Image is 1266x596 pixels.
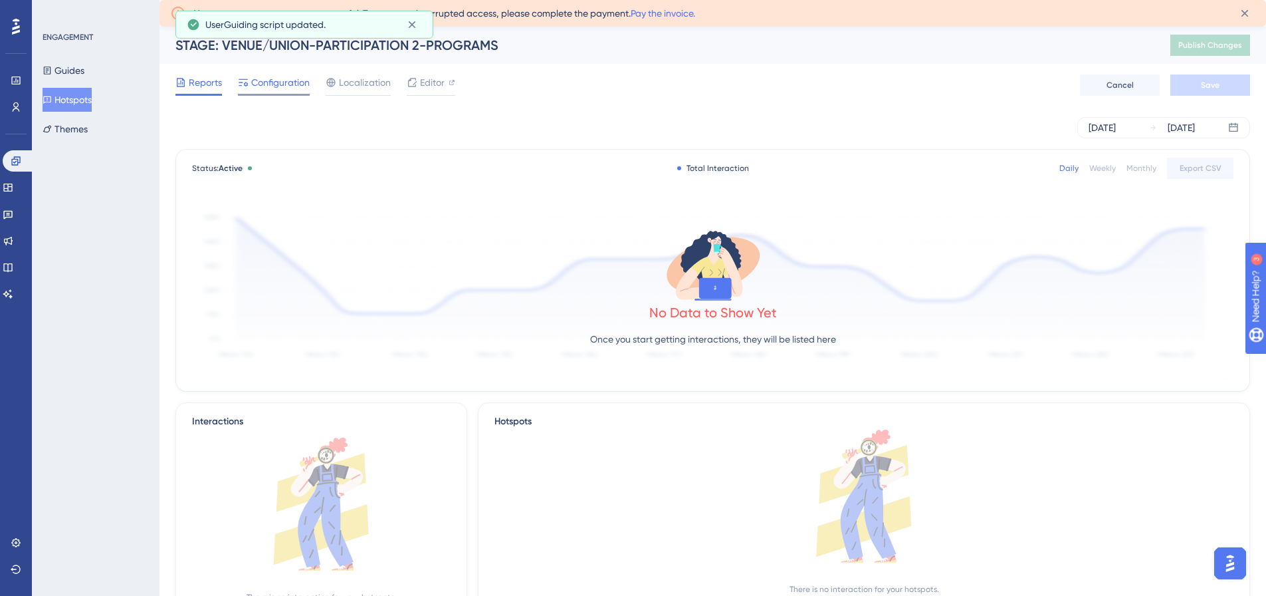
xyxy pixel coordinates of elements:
span: Active [219,164,243,173]
span: Reports [189,74,222,90]
div: Interactions [192,414,243,430]
span: Your recent payment was unsuccessful. To ensure uninterrupted access, please complete the payment. [194,5,695,21]
div: STAGE: VENUE/UNION-PARTICIPATION 2-PROGRAMS [175,36,1137,55]
span: Editor [420,74,445,90]
div: [DATE] [1168,120,1195,136]
div: Total Interaction [677,163,749,174]
span: Export CSV [1180,163,1221,174]
div: There is no interaction for your hotspots. [790,584,939,595]
div: Hotspots [494,414,1233,430]
div: ENGAGEMENT [43,32,93,43]
span: Publish Changes [1178,40,1242,51]
div: Monthly [1126,163,1156,174]
p: Once you start getting interactions, they will be listed here [590,331,836,347]
div: Weekly [1089,163,1116,174]
span: UserGuiding script updated. [205,17,326,33]
button: Cancel [1080,74,1160,96]
a: Pay the invoice. [631,8,695,19]
div: No Data to Show Yet [649,303,777,322]
button: Hotspots [43,88,92,112]
div: Daily [1059,163,1079,174]
button: Save [1170,74,1250,96]
span: Need Help? [31,3,83,19]
span: Status: [192,163,243,174]
iframe: UserGuiding AI Assistant Launcher [1210,543,1250,583]
div: [DATE] [1089,120,1116,136]
span: Cancel [1107,80,1134,90]
button: Export CSV [1167,158,1233,179]
span: Configuration [251,74,310,90]
button: Guides [43,59,84,82]
span: Save [1201,80,1219,90]
button: Themes [43,117,88,141]
button: Publish Changes [1170,35,1250,56]
div: 3 [92,7,96,17]
span: Localization [339,74,391,90]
